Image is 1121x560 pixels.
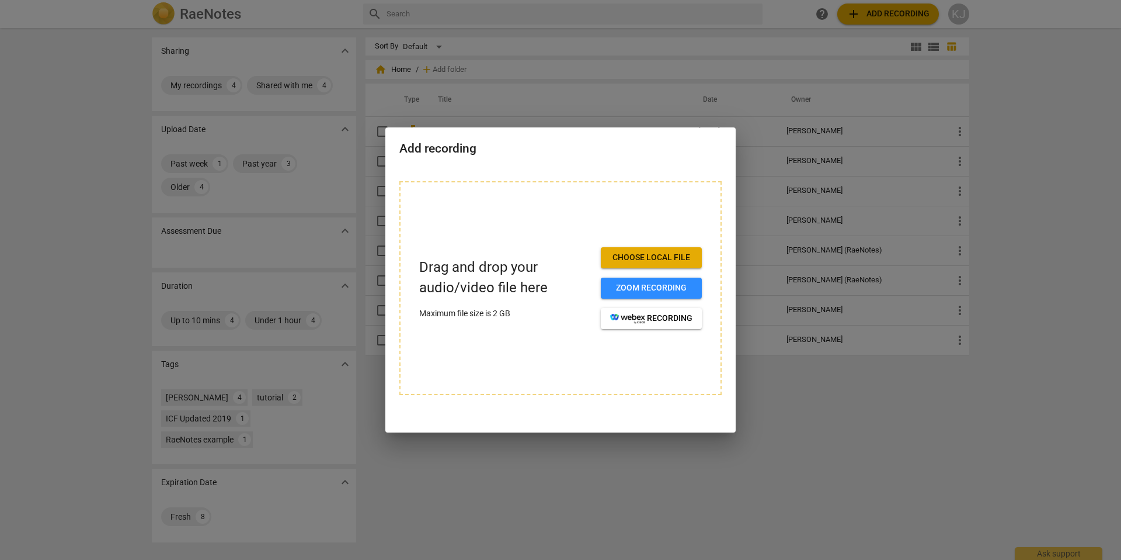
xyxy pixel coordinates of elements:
[419,257,591,298] p: Drag and drop your audio/video file here
[601,278,702,299] button: Zoom recording
[610,282,692,294] span: Zoom recording
[610,313,692,324] span: recording
[601,308,702,329] button: recording
[399,141,722,156] h2: Add recording
[419,307,591,320] p: Maximum file size is 2 GB
[610,252,692,264] span: Choose local file
[601,247,702,268] button: Choose local file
